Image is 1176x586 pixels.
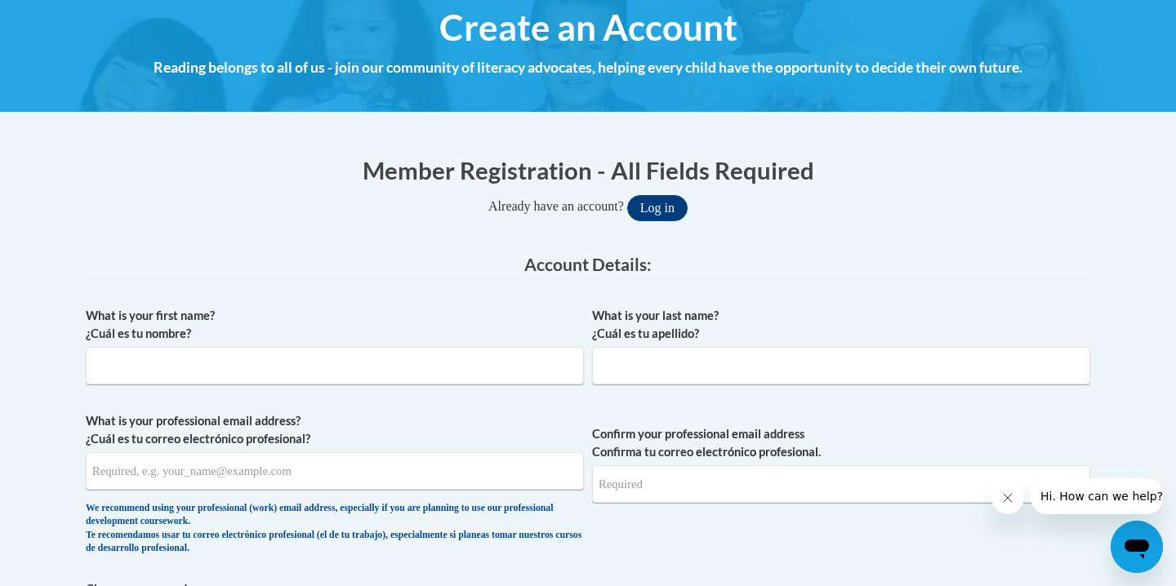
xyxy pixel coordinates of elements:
iframe: Message from company [1031,478,1163,514]
h1: Member Registration - All Fields Required [86,153,1090,187]
label: What is your last name? ¿Cuál es tu apellido? [592,307,1090,343]
iframe: Button to launch messaging window [1111,521,1163,573]
h4: Reading belongs to all of us - join our community of literacy advocates, helping every child have... [86,57,1090,78]
button: Log in [627,195,688,221]
input: Required [592,465,1090,503]
input: Metadata input [592,347,1090,384]
label: What is your professional email address? ¿Cuál es tu correo electrónico profesional? [86,412,584,448]
label: What is your first name? ¿Cuál es tu nombre? [86,307,584,343]
span: Create an Account [439,6,737,49]
input: Metadata input [86,452,584,490]
iframe: Close message [991,482,1024,514]
input: Metadata input [86,347,584,384]
span: Already have an account? [488,199,624,213]
span: Account Details: [524,254,652,274]
div: We recommend using your professional (work) email address, especially if you are planning to use ... [86,502,584,556]
label: Confirm your professional email address Confirma tu correo electrónico profesional. [592,425,1090,461]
